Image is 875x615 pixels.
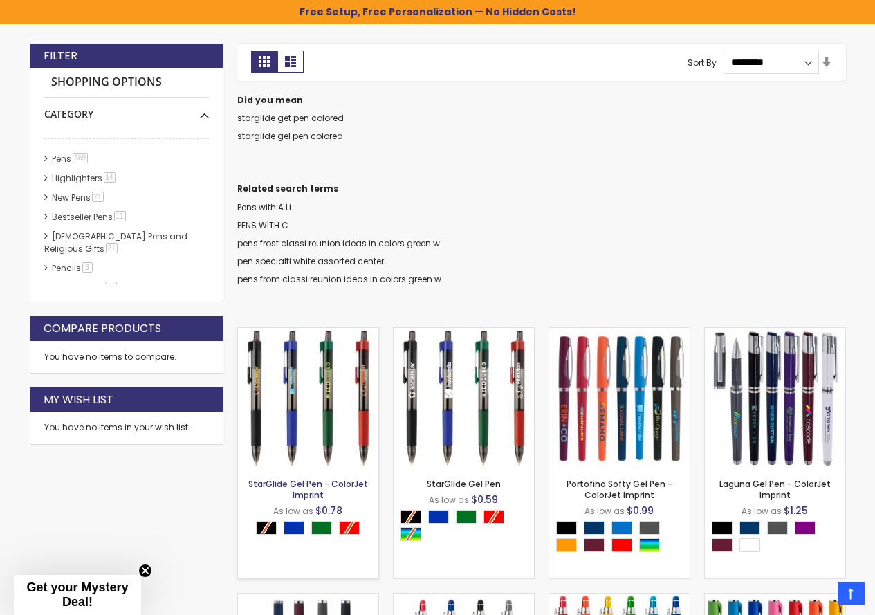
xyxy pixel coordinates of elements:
label: Sort By [688,56,717,68]
div: Gunmetal [639,521,660,535]
div: Red [611,538,632,552]
a: Pencils3 [48,262,98,274]
div: White [739,538,760,552]
a: StarGlide Gel Pen [394,327,534,339]
div: Purple [795,521,816,535]
div: Select A Color [712,521,845,556]
div: Select A Color [556,521,690,556]
a: Phoenix Softy Brights Gel with Stylus Pen - ColorJet [549,593,690,605]
a: Bestseller Pens11 [48,211,131,223]
span: As low as [429,494,469,506]
span: $0.59 [471,493,498,506]
a: pen specialti white assorted center [237,255,384,267]
span: $1.25 [784,504,808,517]
a: pens frost classi reunion ideas in colors green w [237,237,440,249]
a: StarGlide Gel Pen - ColorJet Imprint [248,478,368,501]
dt: Did you mean [237,95,846,106]
div: Dark Red [584,538,605,552]
strong: My Wish List [44,392,113,407]
a: starglide get pen colored [237,112,344,124]
img: StarGlide Gel Pen - ColorJet Imprint [238,328,378,468]
a: Laguna Gel Pen - ColorJet Imprint [719,478,831,501]
strong: Compare Products [44,321,161,336]
a: [DEMOGRAPHIC_DATA] Pens and Religious Gifts21 [44,230,187,255]
div: You have no items to compare. [30,341,223,374]
a: Highlighters14 [48,172,120,184]
a: Phoenix Softy Gel Pen with Stylus - ColorJet [394,593,534,605]
div: Black [712,521,733,535]
a: Pens569 [48,153,93,165]
div: Navy Blue [584,521,605,535]
a: Laguna Gel Pen - ColorJet Imprint [705,327,845,339]
span: 11 [105,282,117,292]
img: StarGlide Gel Pen [394,328,534,468]
a: pens from classi reunion ideas in colors green w [237,273,441,285]
div: Black [556,521,577,535]
a: starglide gel pen colored [237,130,343,142]
div: Select A Color [400,510,534,544]
a: StarGlide Gel Pen - ColorJet Imprint [238,327,378,339]
iframe: Google Customer Reviews [761,578,875,615]
dt: Related search terms [237,183,846,194]
img: Portofino Softy Gel Pen - ColorJet Imprint [549,328,690,468]
a: Islander Softy Brights Gel Pen with Stylus - ColorJet Imprint [705,593,845,605]
span: 14 [104,172,116,183]
strong: Grid [251,51,277,73]
strong: Shopping Options [44,68,209,98]
span: As low as [742,505,782,517]
img: Laguna Gel Pen - ColorJet Imprint [705,328,845,468]
strong: Filter [44,48,77,64]
a: Portofino Softy Gel Pen - ColorJet Imprint [567,478,672,501]
div: Gunmetal [767,521,788,535]
a: PENS WITH C [237,219,288,231]
div: Navy Blue [739,521,760,535]
span: 11 [114,211,126,221]
div: You have no items in your wish list. [44,422,209,433]
div: Select A Color [256,521,367,538]
button: Close teaser [138,564,152,578]
a: Islander Softy Gel Classic Pen - ColorJet Imprint [238,593,378,605]
a: New Pens21 [48,192,109,203]
a: Portofino Softy Gel Pen - ColorJet Imprint [549,327,690,339]
div: Blue [284,521,304,535]
div: Orange [556,538,577,552]
div: Assorted [639,538,660,552]
span: 3 [82,262,93,273]
div: Green [311,521,332,535]
span: As low as [273,505,313,517]
div: Get your Mystery Deal!Close teaser [14,575,141,615]
span: 569 [73,153,89,163]
span: $0.99 [627,504,654,517]
div: Blue [428,510,449,524]
span: As low as [584,505,625,517]
span: Get your Mystery Deal! [26,580,128,609]
a: Pens with A Li [237,201,291,213]
a: StarGlide Gel Pen [427,478,501,490]
span: $0.78 [315,504,342,517]
div: Green [456,510,477,524]
span: 21 [106,243,118,253]
div: Blue Light [611,521,632,535]
a: hp-featured11 [48,282,122,293]
div: Category [44,98,209,121]
div: Dark Red [712,538,733,552]
span: 21 [92,192,104,202]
